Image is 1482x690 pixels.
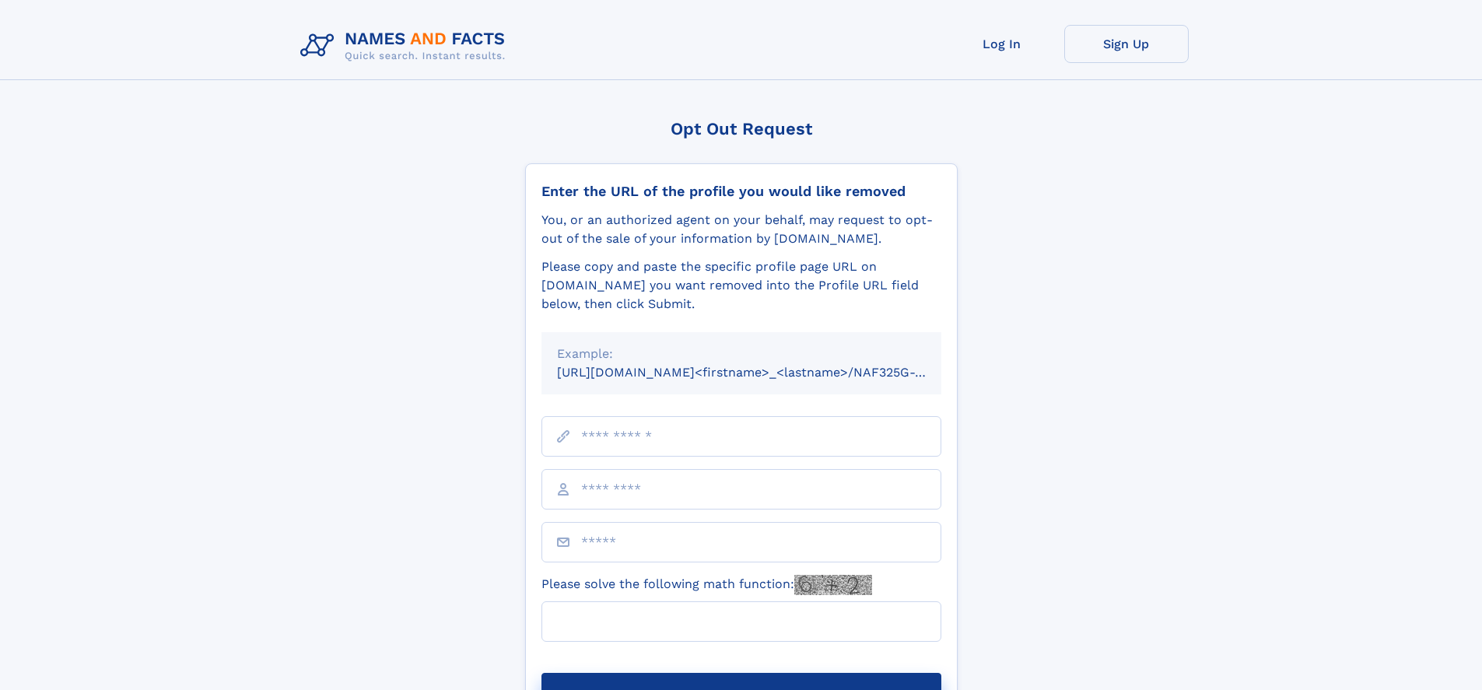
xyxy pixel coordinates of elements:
[541,257,941,313] div: Please copy and paste the specific profile page URL on [DOMAIN_NAME] you want removed into the Pr...
[541,575,872,595] label: Please solve the following math function:
[557,365,971,380] small: [URL][DOMAIN_NAME]<firstname>_<lastname>/NAF325G-xxxxxxxx
[541,183,941,200] div: Enter the URL of the profile you would like removed
[940,25,1064,63] a: Log In
[541,211,941,248] div: You, or an authorized agent on your behalf, may request to opt-out of the sale of your informatio...
[557,345,926,363] div: Example:
[294,25,518,67] img: Logo Names and Facts
[525,119,958,138] div: Opt Out Request
[1064,25,1189,63] a: Sign Up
